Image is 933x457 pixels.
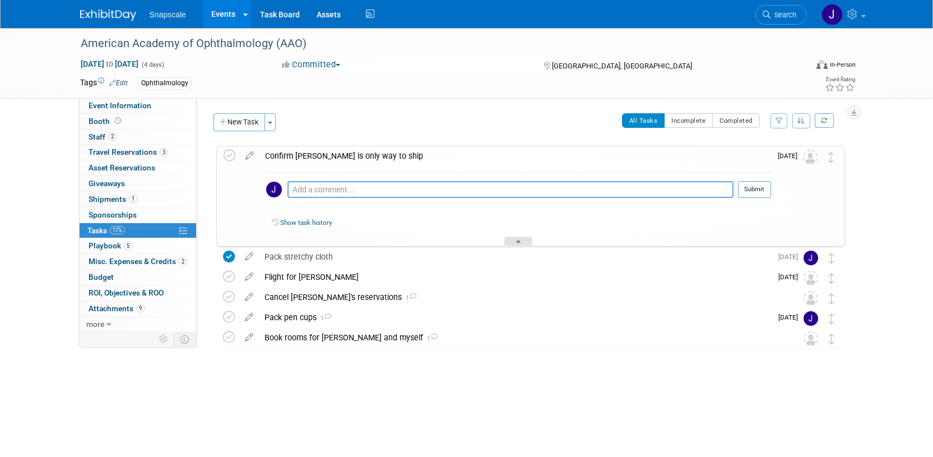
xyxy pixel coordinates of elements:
[770,11,796,19] span: Search
[80,114,196,129] a: Booth
[278,59,345,71] button: Committed
[80,238,196,253] a: Playbook5
[239,292,259,302] a: edit
[816,60,828,69] img: Format-Inperson.png
[266,182,282,197] img: Jennifer Benedict
[778,152,803,160] span: [DATE]
[738,181,771,198] button: Submit
[259,328,781,347] div: Book rooms for [PERSON_NAME] and myself
[80,98,196,113] a: Event Information
[124,242,132,250] span: 5
[213,113,265,131] button: New Task
[89,273,114,281] span: Budget
[259,146,771,165] div: Confirm [PERSON_NAME] is only way to ship
[259,247,772,266] div: Pack stretchy cloth
[80,207,196,223] a: Sponsorships
[80,160,196,176] a: Asset Reservations
[664,113,713,128] button: Incomplete
[113,117,123,125] span: Booth not reserved yet
[829,293,834,304] i: Move task
[828,152,834,163] i: Move task
[109,79,128,87] a: Edit
[141,61,164,68] span: (4 days)
[821,4,843,25] img: Jennifer Benedict
[86,320,104,329] span: more
[423,335,438,342] span: 1
[150,10,186,19] span: Snapscale
[89,210,137,219] span: Sponsorships
[804,251,818,265] img: Jennifer Benedict
[402,294,416,302] span: 1
[80,285,196,301] a: ROI, Objectives & ROO
[89,304,145,313] span: Attachments
[804,291,818,306] img: Unassigned
[829,273,834,284] i: Move task
[803,150,818,164] img: Unassigned
[815,113,834,128] a: Refresh
[80,192,196,207] a: Shipments1
[80,317,196,332] a: more
[829,253,834,264] i: Move task
[778,313,804,321] span: [DATE]
[804,331,818,346] img: Unassigned
[89,288,164,297] span: ROI, Objectives & ROO
[239,272,259,282] a: edit
[829,313,834,324] i: Move task
[280,219,332,227] a: Show task history
[89,132,117,141] span: Staff
[755,5,807,25] a: Search
[138,77,192,89] div: Ophthalmology
[778,253,804,261] span: [DATE]
[259,308,772,327] div: Pack pen cups
[80,145,196,160] a: Travel Reservations3
[239,252,259,262] a: edit
[712,113,760,128] button: Completed
[741,58,856,75] div: Event Format
[239,333,259,343] a: edit
[804,271,818,285] img: Unassigned
[154,332,174,347] td: Personalize Event Tab Strip
[89,241,132,250] span: Playbook
[825,77,855,82] div: Event Rating
[136,304,145,312] span: 9
[80,223,196,238] a: Tasks17%
[89,147,168,156] span: Travel Reservations
[80,254,196,269] a: Misc. Expenses & Credits2
[80,176,196,191] a: Giveaways
[89,195,137,204] span: Shipments
[173,332,196,347] td: Toggle Event Tabs
[89,101,151,110] span: Event Information
[89,117,123,126] span: Booth
[108,132,117,141] span: 2
[829,61,856,69] div: In-Person
[622,113,665,128] button: All Tasks
[77,34,790,54] div: American Academy of Ophthalmology (AAO)
[778,273,804,281] span: [DATE]
[829,334,834,344] i: Move task
[552,62,692,70] span: [GEOGRAPHIC_DATA], [GEOGRAPHIC_DATA]
[110,226,125,234] span: 17%
[80,270,196,285] a: Budget
[89,179,125,188] span: Giveaways
[239,312,259,322] a: edit
[104,59,115,68] span: to
[80,10,136,21] img: ExhibitDay
[87,226,125,235] span: Tasks
[89,257,187,266] span: Misc. Expenses & Credits
[129,195,137,203] span: 1
[80,59,139,69] span: [DATE] [DATE]
[240,151,259,161] a: edit
[179,257,187,266] span: 2
[259,288,781,307] div: Cancel [PERSON_NAME]'s reservations
[317,315,331,322] span: 1
[80,130,196,145] a: Staff2
[804,311,818,326] img: Jennifer Benedict
[80,301,196,316] a: Attachments9
[80,77,128,90] td: Tags
[89,163,155,172] span: Asset Reservations
[259,267,772,287] div: Flight for [PERSON_NAME]
[160,148,168,156] span: 3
